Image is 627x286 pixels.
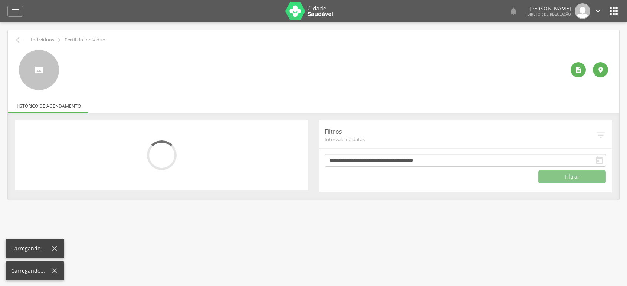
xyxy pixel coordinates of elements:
i: Voltar [14,36,23,44]
i:  [55,36,63,44]
i:  [595,156,604,165]
a:  [7,6,23,17]
div: Localização [593,62,608,77]
a:  [509,3,518,19]
p: Filtros [325,127,595,136]
i:  [595,130,606,141]
i:  [575,66,582,74]
span: Intervalo de datas [325,136,595,143]
span: Diretor de regulação [527,11,571,17]
a:  [594,3,602,19]
button: Filtrar [538,170,606,183]
i:  [11,7,20,16]
div: Carregando... [11,245,50,252]
i:  [597,66,604,74]
i:  [509,7,518,16]
p: Indivíduos [31,37,54,43]
div: Ver histórico de cadastramento [571,62,586,77]
p: Perfil do Indivíduo [65,37,105,43]
p: [PERSON_NAME] [527,6,571,11]
i:  [594,7,602,15]
i:  [608,5,620,17]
